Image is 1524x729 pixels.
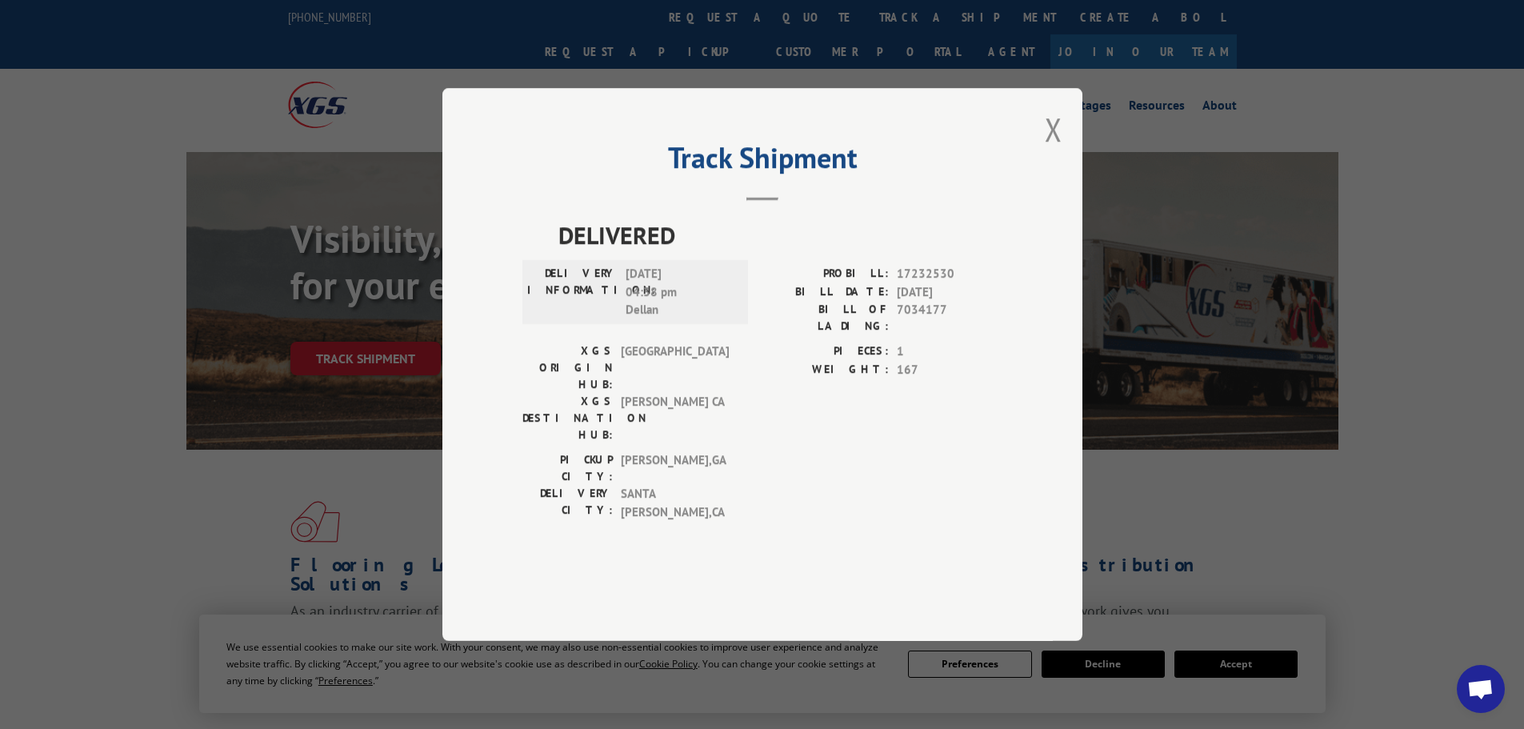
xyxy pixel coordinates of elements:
[621,393,729,443] span: [PERSON_NAME] CA
[621,485,729,521] span: SANTA [PERSON_NAME] , CA
[522,451,613,485] label: PICKUP CITY:
[558,217,1002,253] span: DELIVERED
[897,342,1002,361] span: 1
[897,265,1002,283] span: 17232530
[522,393,613,443] label: XGS DESTINATION HUB:
[626,265,734,319] span: [DATE] 04:38 pm Dellan
[762,342,889,361] label: PIECES:
[762,283,889,302] label: BILL DATE:
[527,265,618,319] label: DELIVERY INFORMATION:
[762,265,889,283] label: PROBILL:
[762,361,889,379] label: WEIGHT:
[1045,108,1062,150] button: Close modal
[621,342,729,393] span: [GEOGRAPHIC_DATA]
[522,146,1002,177] h2: Track Shipment
[522,342,613,393] label: XGS ORIGIN HUB:
[1457,665,1505,713] div: Open chat
[897,301,1002,334] span: 7034177
[897,361,1002,379] span: 167
[522,485,613,521] label: DELIVERY CITY:
[621,451,729,485] span: [PERSON_NAME] , GA
[762,301,889,334] label: BILL OF LADING:
[897,283,1002,302] span: [DATE]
